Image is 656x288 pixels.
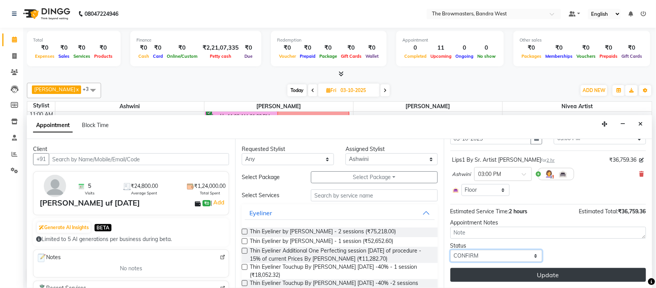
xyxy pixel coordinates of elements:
img: avatar [44,175,66,197]
div: Lips1 By Sr. Artist [PERSON_NAME] [452,156,555,164]
i: Edit price [639,158,644,162]
span: Voucher [277,54,298,59]
span: Nivea Artist [503,102,652,111]
a: Add [212,198,226,207]
button: Select Package [311,171,438,183]
span: Sales [56,54,71,59]
div: ₹0 [165,44,199,52]
div: ₹0 [242,44,255,52]
div: 0 [453,44,475,52]
button: ADD NEW [581,85,607,96]
div: Limited to 5 AI generations per business during beta. [36,235,226,243]
span: Ongoing [453,54,475,59]
div: ₹0 [136,44,151,52]
div: ₹0 [33,44,56,52]
div: Total [33,37,115,44]
span: [PERSON_NAME] [354,102,502,111]
span: ₹36,759.36 [609,156,636,164]
span: Estimated Total: [579,208,618,215]
span: Completed [402,54,428,59]
span: No notes [120,265,142,273]
button: Generate AI Insights [37,222,91,233]
span: Card [151,54,165,59]
div: 11 [428,44,453,52]
div: Redemption [277,37,380,44]
div: Appointment Notes [450,219,646,227]
span: Vouchers [575,54,598,59]
div: Select Services [236,191,305,199]
img: Interior.png [558,169,568,179]
span: Average Spent [131,190,158,196]
div: ₹2,21,07,335 [199,44,242,52]
input: Search by service name [311,189,438,201]
button: Eyeliner [245,206,434,220]
span: Appointment [33,119,73,132]
small: for [541,157,555,163]
span: Cash [136,54,151,59]
button: Close [635,118,646,130]
div: [PERSON_NAME] uf [DATE] [40,197,140,209]
input: 2025-10-03 [338,85,377,96]
span: +3 [83,86,95,92]
div: ₹0 [298,44,317,52]
img: logo [20,3,72,25]
span: Prepaid [298,54,317,59]
div: ₹0 [575,44,598,52]
div: ₹0 [317,44,339,52]
div: Appointment [402,37,498,44]
span: 2 hours [509,208,528,215]
div: Eyeliner [249,208,272,218]
div: 0 [475,44,498,52]
span: Packages [520,54,543,59]
span: Fri [324,87,338,93]
img: Hairdresser.png [545,169,554,179]
span: Products [92,54,115,59]
span: Gift Cards [339,54,364,59]
div: Finance [136,37,255,44]
span: [PERSON_NAME] [34,86,75,92]
span: No show [475,54,498,59]
div: ₹0 [277,44,298,52]
span: ₹24,800.00 [131,182,158,190]
b: 08047224946 [85,3,118,25]
span: Block Time [82,122,109,129]
span: 2 hr [547,157,555,163]
span: Wallet [364,54,380,59]
span: [PERSON_NAME] [204,102,353,111]
div: ₹0 [543,44,575,52]
span: Services [71,54,92,59]
div: ₹0 [151,44,165,52]
span: ₹36,759.36 [618,208,646,215]
span: Memberships [543,54,575,59]
div: ₹0 [619,44,644,52]
div: 11:00 AM [28,111,55,119]
div: Other sales [520,37,644,44]
button: Update [450,268,646,282]
span: Thin Eyeliner by [PERSON_NAME] - 2 sessions (₹75,218.00) [250,228,396,237]
span: Total Spent [200,190,220,196]
span: Online/Custom [165,54,199,59]
span: Thin Eyeliner Touchup By [PERSON_NAME] [DATE] -40% - 1 session (₹18,052.32) [250,263,431,279]
span: ADD NEW [583,87,605,93]
div: Client [33,145,229,153]
span: Upcoming [428,54,453,59]
span: BETA [95,224,111,231]
div: Assigned Stylist [345,145,438,153]
span: Estimated Service Time: [450,208,509,215]
button: +91 [33,153,49,165]
div: ₹0 [71,44,92,52]
div: ₹0 [364,44,380,52]
img: Interior.png [452,187,459,194]
div: Stylist [27,102,55,110]
span: Thin Eyeliner by [PERSON_NAME] - 1 session (₹52,652.60) [250,237,393,247]
div: Status [450,242,543,250]
span: Ashwini [452,171,471,178]
div: ₹0 [339,44,364,52]
span: Due [242,54,254,59]
span: Package [317,54,339,59]
span: ₹1,24,000.00 [194,182,226,190]
div: Requested Stylist [242,145,334,153]
input: Search by Name/Mobile/Email/Code [49,153,229,165]
a: x [75,86,79,92]
span: Gift Cards [619,54,644,59]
